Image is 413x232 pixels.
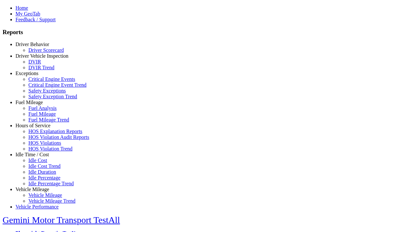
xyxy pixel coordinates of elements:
[15,123,50,128] a: Hours of Service
[28,59,41,64] a: DVIR
[28,146,73,151] a: HOS Violation Trend
[15,53,68,59] a: Driver Vehicle Inspection
[28,76,75,82] a: Critical Engine Events
[15,5,28,11] a: Home
[28,105,57,111] a: Fuel Analysis
[15,100,43,105] a: Fuel Mileage
[28,198,76,204] a: Vehicle Mileage Trend
[28,181,74,186] a: Idle Percentage Trend
[28,175,60,180] a: Idle Percentage
[28,158,47,163] a: Idle Cost
[28,111,56,117] a: Fuel Mileage
[28,88,66,93] a: Safety Exceptions
[28,47,64,53] a: Driver Scorecard
[28,134,89,140] a: HOS Violation Audit Reports
[28,169,56,175] a: Idle Duration
[15,204,59,209] a: Vehicle Performance
[15,42,49,47] a: Driver Behavior
[28,65,54,70] a: DVIR Trend
[3,29,410,36] h3: Reports
[15,11,40,16] a: My GeoTab
[15,152,49,157] a: Idle Time / Cost
[28,192,62,198] a: Vehicle Mileage
[15,71,38,76] a: Exceptions
[28,140,61,146] a: HOS Violations
[28,129,82,134] a: HOS Explanation Reports
[28,94,77,99] a: Safety Exception Trend
[28,82,86,88] a: Critical Engine Event Trend
[28,117,69,122] a: Fuel Mileage Trend
[15,187,49,192] a: Vehicle Mileage
[3,215,120,225] a: Gemini Motor Transport TestAll
[15,17,55,22] a: Feedback / Support
[28,163,61,169] a: Idle Cost Trend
